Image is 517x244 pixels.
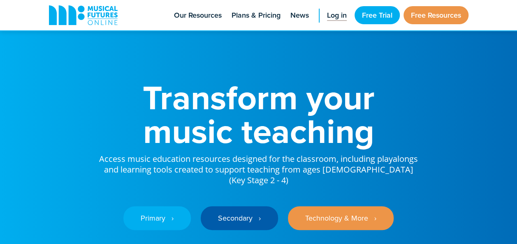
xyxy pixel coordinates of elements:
[201,206,278,230] a: Secondary ‎‏‏‎ ‎ ›
[98,148,419,186] p: Access music education resources designed for the classroom, including playalongs and learning to...
[327,10,347,21] span: Log in
[232,10,281,21] span: Plans & Pricing
[174,10,222,21] span: Our Resources
[403,6,468,24] a: Free Resources
[290,10,309,21] span: News
[98,81,419,148] h1: Transform your music teaching
[288,206,394,230] a: Technology & More ‎‏‏‎ ‎ ›
[123,206,191,230] a: Primary ‎‏‏‎ ‎ ›
[355,6,400,24] a: Free Trial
